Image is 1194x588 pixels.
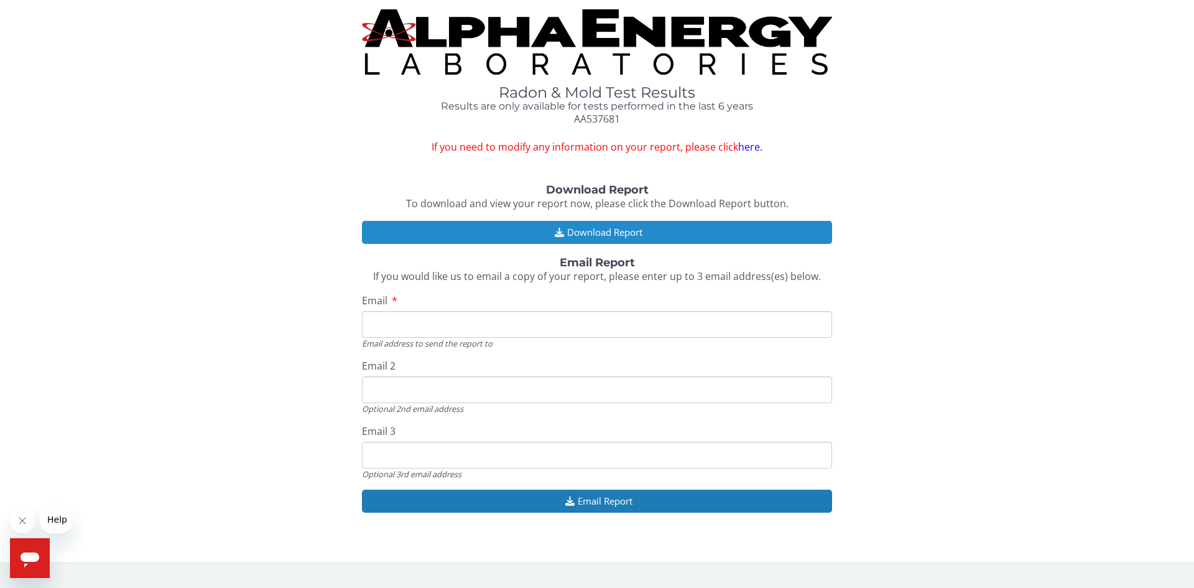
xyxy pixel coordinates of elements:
span: If you would like us to email a copy of your report, please enter up to 3 email address(es) below. [373,269,821,283]
span: If you need to modify any information on your report, please click [362,140,832,154]
div: Optional 2nd email address [362,403,832,414]
a: here. [738,140,762,154]
iframe: Close message [10,508,35,533]
span: Email 3 [362,424,396,438]
button: Download Report [362,221,832,244]
strong: Email Report [560,256,635,269]
div: Optional 3rd email address [362,469,832,480]
h4: Results are only available for tests performed in the last 6 years [362,101,832,112]
iframe: Button to launch messaging window [10,538,50,578]
iframe: Message from company [40,506,73,533]
button: Email Report [362,490,832,513]
h1: Radon & Mold Test Results [362,85,832,101]
span: Email [362,294,387,307]
img: TightCrop.jpg [362,9,832,75]
span: AA537681 [574,112,620,126]
span: To download and view your report now, please click the Download Report button. [406,197,789,210]
div: Email address to send the report to [362,338,832,349]
strong: Download Report [546,183,649,197]
span: Email 2 [362,359,396,373]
